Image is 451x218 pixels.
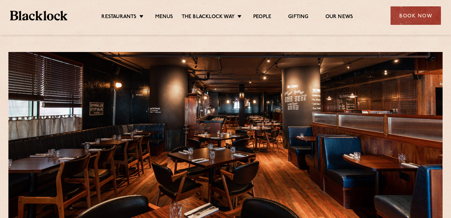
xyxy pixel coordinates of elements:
[391,6,441,25] div: Book Now
[101,14,136,21] a: Restaurants
[288,14,308,21] a: Gifting
[253,14,271,21] a: People
[325,14,353,21] a: Our News
[155,14,173,21] a: Menus
[182,14,235,21] a: The Blacklock Way
[10,11,67,20] img: BL_Textured_Logo-footer-cropped.svg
